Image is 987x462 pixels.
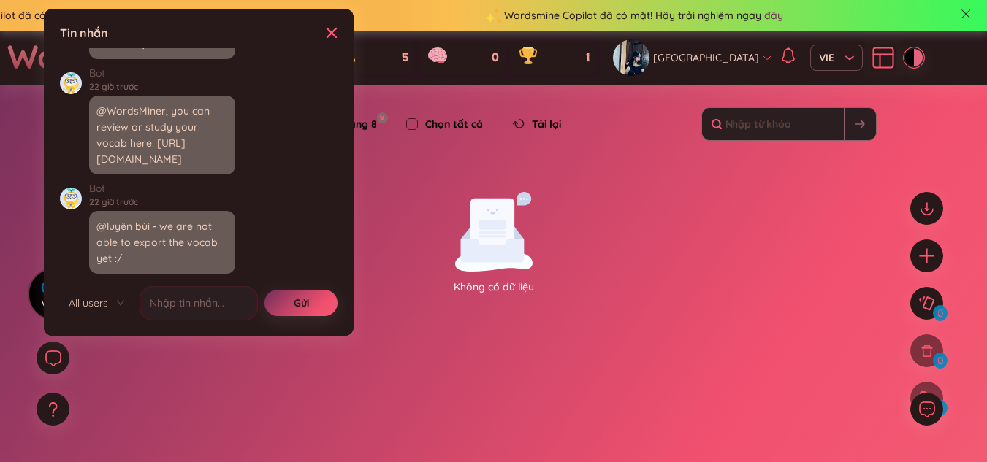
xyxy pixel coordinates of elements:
span: plus [918,247,936,265]
input: Nhập tin nhắn... [140,287,257,320]
a: avatar [613,39,653,76]
a: avatar [60,180,82,209]
div: 22 giờ trước [89,196,235,208]
a: WordsMine [7,31,183,82]
span: Gửi [294,296,309,310]
div: @luyện bùi - we are not able to export the vocab yet :/ [96,218,228,266]
span: [GEOGRAPHIC_DATA] [653,50,759,66]
a: Bot [89,65,235,81]
button: x [377,112,388,123]
span: 5 [402,50,408,66]
input: Nhập từ khóa [702,108,844,140]
h3: 0 [38,282,71,308]
span: 1 [586,50,590,66]
span: 0 [492,50,499,66]
p: Không có dữ liệu [293,279,695,295]
img: avatar [60,188,82,209]
span: đây [759,7,778,23]
span: Tải lại [532,116,561,132]
span: VIE [819,50,854,65]
div: 22 giờ trước [89,81,235,93]
a: avatar [60,65,82,94]
img: avatar [613,39,649,76]
img: avatar [60,72,82,94]
button: Gửi [264,290,338,316]
label: Chọn tất cả [425,116,483,132]
div: @WordsMiner, you can review or study your vocab here: [URL][DOMAIN_NAME] [96,103,228,167]
span: All users [69,292,124,314]
a: Bot [89,180,235,196]
span: Tin nhắn [60,25,108,41]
